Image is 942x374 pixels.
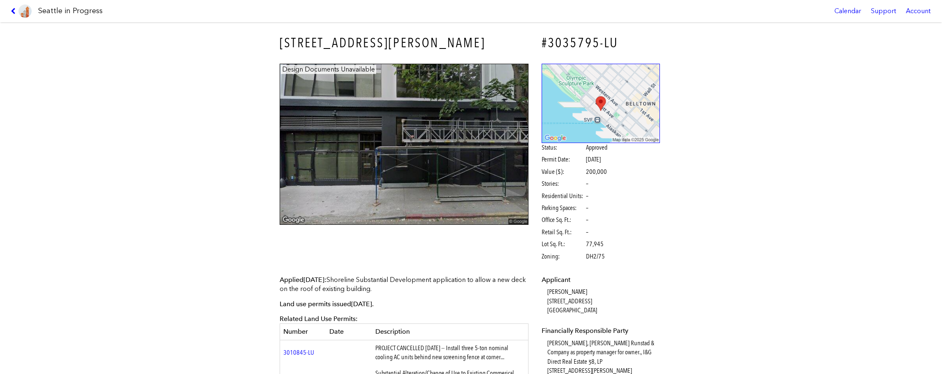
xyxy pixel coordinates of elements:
[372,340,528,365] td: PROJECT CANCELLED [DATE] -- Install three 5-ton nominal cooling AC units behind new screening fen...
[542,228,585,237] span: Retail Sq. Ft.:
[586,252,605,261] span: DH2/75
[542,240,585,249] span: Lot Sq. Ft.:
[283,349,314,356] a: 3010845-LU
[586,192,588,201] span: –
[542,252,585,261] span: Zoning:
[586,203,588,212] span: –
[280,315,358,323] span: Related Land Use Permits:
[542,34,660,52] h4: #3035795-LU
[542,203,585,212] span: Parking Spaces:
[303,276,324,284] span: [DATE]
[586,143,607,152] span: Approved
[586,215,588,224] span: –
[38,6,103,16] h1: Seattle in Progress
[586,155,601,163] span: [DATE]
[280,324,326,340] th: Number
[586,179,588,188] span: –
[542,155,585,164] span: Permit Date:
[351,300,372,308] span: [DATE]
[542,326,660,335] dt: Financially Responsible Party
[280,300,528,309] p: Land use permits issued .
[586,228,588,237] span: –
[542,275,660,284] dt: Applicant
[280,34,528,52] h3: [STREET_ADDRESS][PERSON_NAME]
[542,143,585,152] span: Status:
[18,5,32,18] img: favicon-96x96.png
[280,276,326,284] span: Applied :
[326,324,372,340] th: Date
[542,64,660,143] img: staticmap
[280,64,528,225] img: 2601_ELLIOTT_AVE_SEATTLE.jpg
[542,215,585,224] span: Office Sq. Ft.:
[542,179,585,188] span: Stories:
[586,167,607,176] span: 200,000
[280,275,528,294] p: Shoreline Substantial Development application to allow a new deck on the roof of existing building.
[586,240,604,249] span: 77,945
[542,167,585,176] span: Value ($):
[547,287,660,315] dd: [PERSON_NAME] [STREET_ADDRESS] [GEOGRAPHIC_DATA]
[542,192,585,201] span: Residential Units:
[372,324,528,340] th: Description
[281,65,376,74] figcaption: Design Documents Unavailable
